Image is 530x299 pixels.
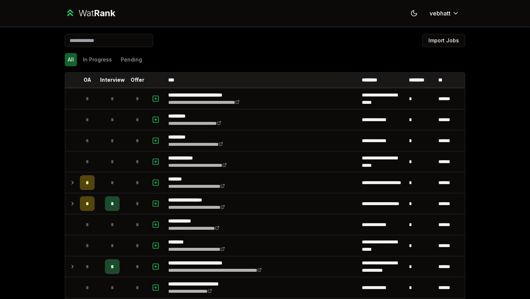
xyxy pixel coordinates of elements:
button: vebhatt [424,7,465,20]
span: Rank [94,8,115,18]
button: Import Jobs [422,34,465,47]
button: In Progress [80,53,115,66]
p: Interview [100,76,125,84]
a: WatRank [65,7,115,19]
div: Wat [78,7,115,19]
button: Pending [118,53,145,66]
button: All [65,53,77,66]
p: Offer [131,76,144,84]
span: vebhatt [430,9,451,18]
p: OA [84,76,91,84]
